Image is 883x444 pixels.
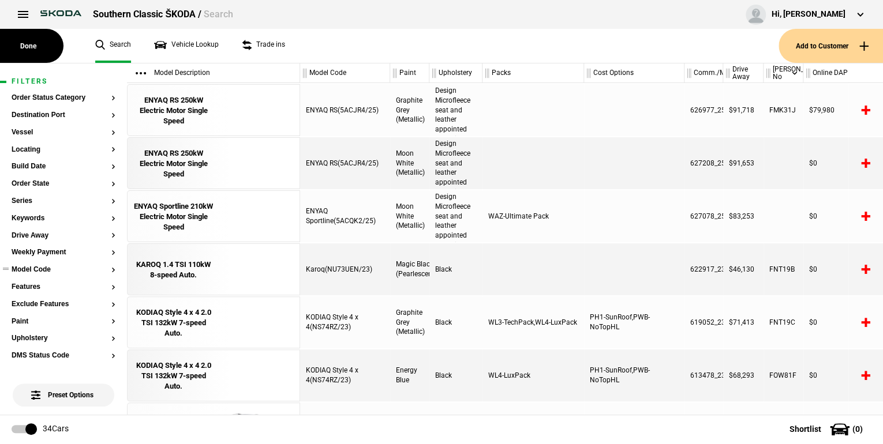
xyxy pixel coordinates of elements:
[12,318,115,326] button: Paint
[12,334,115,343] button: Upholstery
[684,84,723,136] div: 626977_25
[12,266,115,283] section: Model Code
[204,9,233,20] span: Search
[12,283,115,291] button: Features
[214,138,294,190] img: png;base64,iVBORw0KGgoAAAANSUhEUgAAAAEAAAABCAQAAAC1HAwCAAAAC0lEQVR42mNkYAAAAAYAAjCB0C8AAAAASUVORK...
[133,259,214,280] div: KAROQ 1.4 TSI 110kW 8-speed Auto.
[133,85,214,137] a: ENYAQ RS 250kW Electric Motor Single Speed
[12,249,115,257] button: Weekly Payment
[133,360,214,392] div: KODIAQ Style 4 x 4 2.0 TSI 132kW 7-speed Auto.
[300,84,390,136] div: ENYAQ RS(5ACJR4/25)
[584,296,684,348] div: PH1-SunRoof,PWB-NoTopHL
[214,244,294,296] img: png;base64,iVBORw0KGgoAAAANSUhEUgAAAAEAAAABCAQAAAC1HAwCAAAAC0lEQVR42mNkYAAAAAYAAjCB0C8AAAAASUVORK...
[95,29,131,63] a: Search
[12,180,115,197] section: Order State
[12,163,115,171] button: Build Date
[12,334,115,352] section: Upholstery
[12,318,115,335] section: Paint
[35,5,87,22] img: skoda.png
[584,63,684,83] div: Cost Options
[764,296,803,348] div: FNT19C
[300,190,390,242] div: ENYAQ Sportline(5ACQK2/25)
[300,243,390,295] div: Karoq(NU73UEN/23)
[390,243,429,295] div: Magic Black (Pearlescent)
[133,350,214,402] a: KODIAQ Style 4 x 4 2.0 TSI 132kW 7-speed Auto.
[12,352,115,360] button: DMS Status Code
[429,84,482,136] div: Sports Design Microfleece seat and leather appointed seat trim
[684,243,723,295] div: 622917_23
[12,111,115,119] button: Destination Port
[12,266,115,274] button: Model Code
[12,249,115,266] section: Weekly Payment
[300,137,390,189] div: ENYAQ RS(5ACJR4/25)
[390,63,429,83] div: Paint
[12,180,115,188] button: Order State
[852,425,863,433] span: ( 0 )
[133,148,214,180] div: ENYAQ RS 250kW Electric Motor Single Speed
[429,243,482,295] div: Black
[12,94,115,111] section: Order Status Category
[214,191,294,243] img: png;base64,iVBORw0KGgoAAAANSUhEUgAAAAEAAAABCAQAAAC1HAwCAAAAC0lEQVR42mNkYAAAAAYAAjCB0C8AAAAASUVORK...
[12,352,115,369] section: DMS Status Code
[12,232,115,249] section: Drive Away
[214,297,294,349] img: png;base64,iVBORw0KGgoAAAANSUhEUgAAAAEAAAABCAQAAAC1HAwCAAAAC0lEQVR42mNkYAAAAAYAAjCB0C8AAAAASUVORK...
[12,129,115,137] button: Vessel
[12,146,115,154] button: Locating
[214,350,294,402] img: png;base64,iVBORw0KGgoAAAANSUhEUgAAAAEAAAABCAQAAAC1HAwCAAAAC0lEQVR42mNkYAAAAAYAAjCB0C8AAAAASUVORK...
[390,190,429,242] div: Moon White (Metallic)
[242,29,285,63] a: Trade ins
[390,137,429,189] div: Moon White (Metallic)
[12,163,115,180] section: Build Date
[764,349,803,401] div: FOW81F
[133,201,214,233] div: ENYAQ Sportline 210kW Electric Motor Single Speed
[300,63,390,83] div: Model Code
[684,190,723,242] div: 627078_25
[12,146,115,163] section: Locating
[723,190,764,242] div: $83,253
[429,349,482,401] div: Black
[33,377,93,399] span: Preset Options
[12,283,115,300] section: Features
[133,138,214,190] a: ENYAQ RS 250kW Electric Motor Single Speed
[429,190,482,242] div: Sports Design Microfleece seat and leather appointed seat trim
[429,63,482,83] div: Upholstery
[684,296,723,348] div: 619052_23
[12,197,115,205] button: Series
[43,423,69,435] div: 34 Cars
[154,29,219,63] a: Vehicle Lookup
[429,137,482,189] div: Sports Design Microfleece seat and leather appointed seat trim
[93,8,233,21] div: Southern Classic ŠKODA /
[390,84,429,136] div: Graphite Grey (Metallic)
[764,243,803,295] div: FNT19B
[684,349,723,401] div: 613478_23
[133,307,214,339] div: KODIAQ Style 4 x 4 2.0 TSI 132kW 7-speed Auto.
[790,425,821,433] span: Shortlist
[723,296,764,348] div: $71,413
[764,84,803,136] div: FMK31J
[12,300,115,318] section: Exclude Features
[723,84,764,136] div: $91,718
[12,232,115,240] button: Drive Away
[214,85,294,137] img: png;base64,iVBORw0KGgoAAAANSUhEUgAAAAEAAAABCAQAAAC1HAwCAAAAC0lEQVR42mNkYAAAAAYAAjCB0C8AAAAASUVORK...
[779,29,883,63] button: Add to Customer
[723,243,764,295] div: $46,130
[12,215,115,232] section: Keywords
[12,129,115,146] section: Vessel
[133,244,214,296] a: KAROQ 1.4 TSI 110kW 8-speed Auto.
[133,95,214,127] div: ENYAQ RS 250kW Electric Motor Single Speed
[12,78,115,85] h1: Filters
[584,349,684,401] div: PH1-SunRoof,PWB-NoTopHL
[12,94,115,102] button: Order Status Category
[772,415,883,443] button: Shortlist(0)
[482,349,584,401] div: WL4-LuxPack
[300,296,390,348] div: KODIAQ Style 4 x 4(NS74RZ/23)
[127,63,300,83] div: Model Description
[723,349,764,401] div: $68,293
[482,296,584,348] div: WL3-TechPack,WL4-LuxPack
[12,197,115,215] section: Series
[133,297,214,349] a: KODIAQ Style 4 x 4 2.0 TSI 132kW 7-speed Auto.
[482,63,583,83] div: Packs
[684,137,723,189] div: 627208_25
[764,63,803,83] div: [PERSON_NAME] No
[390,349,429,401] div: Energy Blue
